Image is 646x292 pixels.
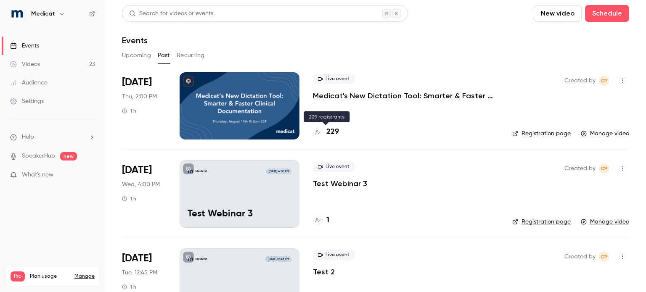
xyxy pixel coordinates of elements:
[122,76,152,89] span: [DATE]
[74,273,95,280] a: Manage
[11,271,25,281] span: Pro
[122,268,157,277] span: Tue, 12:45 PM
[10,79,48,87] div: Audience
[60,152,77,160] span: new
[326,126,339,138] h4: 229
[158,49,170,62] button: Past
[85,171,95,179] iframe: Noticeable Trigger
[10,133,95,142] li: help-dropdown-opener
[122,108,136,114] div: 1 h
[512,129,571,138] a: Registration page
[266,168,291,174] span: [DATE] 4:00 PM
[313,215,329,226] a: 1
[196,169,207,174] p: Medicat
[601,252,608,262] span: CP
[22,152,55,160] a: SpeakerHub
[22,171,53,179] span: What's new
[326,215,329,226] h4: 1
[313,267,335,277] a: Test 2
[122,252,152,265] span: [DATE]
[313,179,367,189] a: Test Webinar 3
[196,257,207,261] p: Medicat
[265,256,291,262] span: [DATE] 12:45 PM
[585,5,629,22] button: Schedule
[599,163,609,174] span: Claire Powell
[564,252,596,262] span: Created by
[122,72,166,139] div: Aug 14 Thu, 2:00 PM (America/New York)
[581,129,629,138] a: Manage video
[599,252,609,262] span: Claire Powell
[180,160,299,227] a: Test Webinar 3Medicat[DATE] 4:00 PMTest Webinar 3
[30,273,69,280] span: Plan usage
[313,162,355,172] span: Live event
[177,49,205,62] button: Recurring
[581,218,629,226] a: Manage video
[122,180,160,189] span: Wed, 4:00 PM
[188,209,291,220] p: Test Webinar 3
[599,76,609,86] span: Claire Powell
[512,218,571,226] a: Registration page
[122,163,152,177] span: [DATE]
[122,195,136,202] div: 1 h
[22,133,34,142] span: Help
[313,74,355,84] span: Live event
[129,9,213,18] div: Search for videos or events
[564,163,596,174] span: Created by
[10,60,40,68] div: Videos
[10,42,39,50] div: Events
[122,92,157,101] span: Thu, 2:00 PM
[122,35,148,45] h1: Events
[122,284,136,290] div: 1 h
[10,97,44,105] div: Settings
[601,76,608,86] span: CP
[11,7,24,21] img: Medicat
[564,76,596,86] span: Created by
[313,91,499,101] a: Medicat's New Dictation Tool: Smarter & Faster Clinical Documentation
[534,5,582,22] button: New video
[313,250,355,260] span: Live event
[122,160,166,227] div: Aug 13 Wed, 2:00 PM (America/Denver)
[601,163,608,174] span: CP
[313,126,339,138] a: 229
[122,49,151,62] button: Upcoming
[31,10,55,18] h6: Medicat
